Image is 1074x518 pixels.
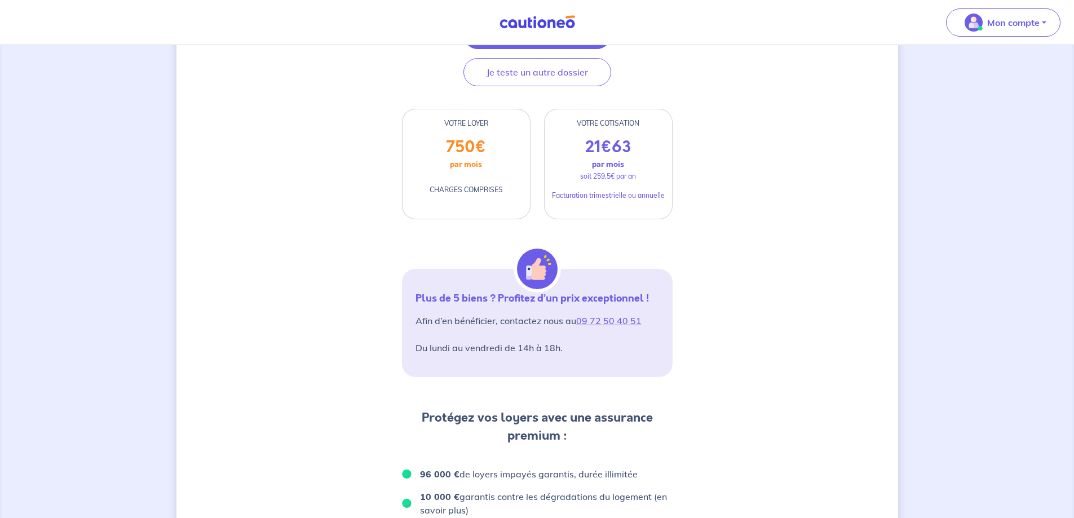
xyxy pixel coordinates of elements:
[463,58,611,86] button: Je teste un autre dossier
[987,16,1040,29] p: Mon compte
[420,468,459,480] strong: 96 000 €
[601,136,612,158] span: €
[430,185,503,195] p: CHARGES COMPRISES
[403,118,530,129] div: VOTRE LOYER
[420,467,638,481] p: de loyers impayés garantis, durée illimitée
[420,491,459,502] strong: 10 000 €
[576,315,642,326] a: 09 72 50 40 51
[420,490,673,517] p: garantis contre les dégradations du logement (en savoir plus)
[517,249,558,289] img: illu_alert_hand.svg
[585,138,631,157] p: 21
[416,291,649,306] strong: Plus de 5 biens ? Profitez d’un prix exceptionnel !
[545,118,672,129] div: VOTRE COTISATION
[495,15,580,29] img: Cautioneo
[965,14,983,32] img: illu_account_valid_menu.svg
[552,191,665,201] p: Facturation trimestrielle ou annuelle
[450,157,482,171] p: par mois
[592,157,624,171] p: par mois
[416,314,659,355] p: Afin d’en bénéficier, contactez nous au Du lundi au vendredi de 14h à 18h.
[402,409,673,445] p: Protégez vos loyers avec une assurance premium :
[612,136,631,158] span: 63
[446,138,486,157] p: 750 €
[580,171,636,181] p: soit 259,5€ par an
[946,8,1060,37] button: illu_account_valid_menu.svgMon compte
